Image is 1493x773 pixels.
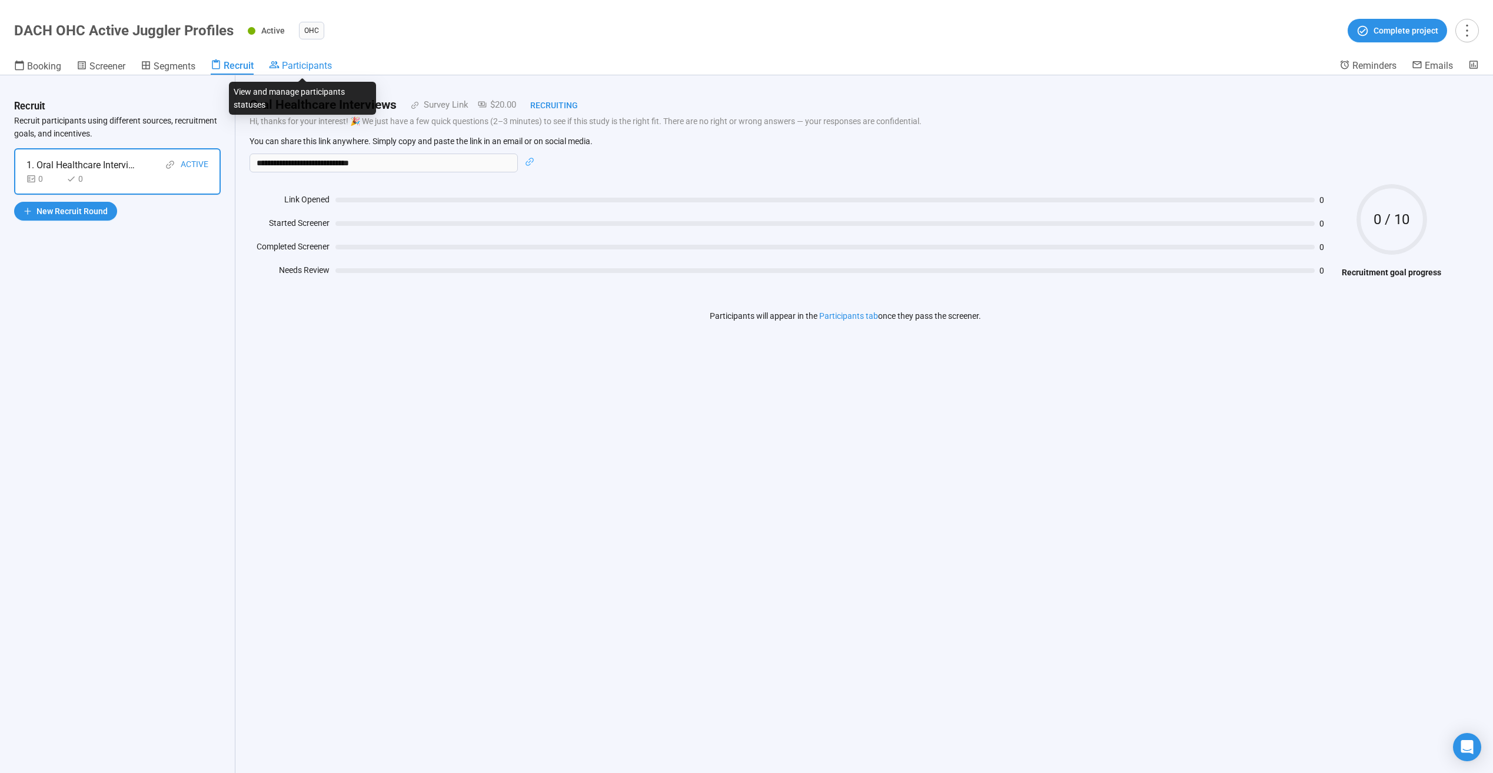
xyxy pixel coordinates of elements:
[1319,243,1336,251] span: 0
[77,59,125,75] a: Screener
[14,202,117,221] button: plusNew Recruit Round
[1348,19,1447,42] button: Complete project
[1425,60,1453,71] span: Emails
[14,114,221,140] p: Recruit participants using different sources, recruitment goals, and incentives.
[250,240,330,258] div: Completed Screener
[224,60,254,71] span: Recruit
[36,205,108,218] span: New Recruit Round
[1374,24,1438,37] span: Complete project
[1319,266,1336,275] span: 0
[181,158,208,172] div: Active
[282,60,332,71] span: Participants
[250,193,330,211] div: Link Opened
[1356,212,1427,226] span: 0 / 10
[24,207,32,215] span: plus
[1412,59,1453,74] a: Emails
[26,158,138,172] div: 1. Oral Healthcare Interviews
[250,136,1441,146] p: You can share this link anywhere. Simply copy and paste the link in an email or on social media.
[1455,19,1479,42] button: more
[165,160,175,169] span: link
[1319,196,1336,204] span: 0
[269,59,332,74] a: Participants
[1459,22,1475,38] span: more
[397,101,419,109] span: link
[250,216,330,234] div: Started Screener
[141,59,195,75] a: Segments
[66,172,102,185] div: 0
[1453,733,1481,761] div: Open Intercom Messenger
[14,99,45,114] h3: Recruit
[525,157,534,166] span: link
[14,22,234,39] h1: DACH OHC Active Juggler Profiles
[1342,266,1441,279] h4: Recruitment goal progress
[819,311,878,321] a: Participants tab
[211,59,254,75] a: Recruit
[1319,219,1336,228] span: 0
[27,61,61,72] span: Booking
[516,99,578,112] div: Recruiting
[468,98,516,112] div: $20.00
[1339,59,1396,74] a: Reminders
[89,61,125,72] span: Screener
[250,115,1441,128] p: Hi, thanks for your interest! 🎉 We just have a few quick questions (2–3 minutes) to see if this s...
[14,59,61,75] a: Booking
[26,172,62,185] div: 0
[250,264,330,281] div: Needs Review
[304,25,319,36] span: OHC
[710,309,981,322] p: Participants will appear in the once they pass the screener.
[261,26,285,35] span: Active
[1352,60,1396,71] span: Reminders
[154,61,195,72] span: Segments
[229,82,376,115] div: View and manage participants statuses
[419,98,468,112] div: Survey Link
